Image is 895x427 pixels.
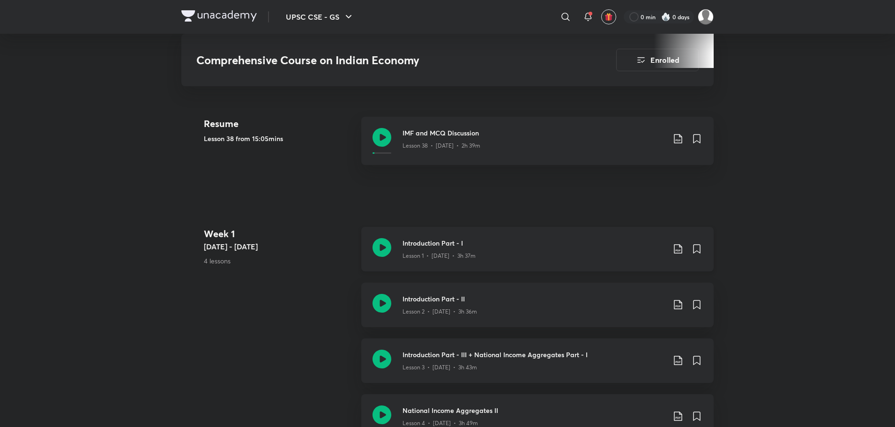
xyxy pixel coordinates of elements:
[403,238,665,248] h3: Introduction Part - I
[280,7,360,26] button: UPSC CSE - GS
[181,10,257,22] img: Company Logo
[698,9,714,25] img: ADITYA
[661,12,671,22] img: streak
[204,117,354,131] h4: Resume
[361,117,714,176] a: IMF and MCQ DiscussionLesson 38 • [DATE] • 2h 39m
[604,13,613,21] img: avatar
[361,338,714,394] a: Introduction Part - III + National Income Aggregates Part - ILesson 3 • [DATE] • 3h 43m
[361,283,714,338] a: Introduction Part - IILesson 2 • [DATE] • 3h 36m
[601,9,616,24] button: avatar
[403,350,665,360] h3: Introduction Part - III + National Income Aggregates Part - I
[204,134,354,143] h5: Lesson 38 from 15:05mins
[403,405,665,415] h3: National Income Aggregates II
[403,252,476,260] p: Lesson 1 • [DATE] • 3h 37m
[196,53,563,67] h3: Comprehensive Course on Indian Economy
[403,128,665,138] h3: IMF and MCQ Discussion
[181,10,257,24] a: Company Logo
[204,256,354,266] p: 4 lessons
[403,294,665,304] h3: Introduction Part - II
[616,49,699,71] button: Enrolled
[403,307,477,316] p: Lesson 2 • [DATE] • 3h 36m
[403,142,480,150] p: Lesson 38 • [DATE] • 2h 39m
[204,241,354,252] h5: [DATE] - [DATE]
[204,227,354,241] h4: Week 1
[403,363,477,372] p: Lesson 3 • [DATE] • 3h 43m
[361,227,714,283] a: Introduction Part - ILesson 1 • [DATE] • 3h 37m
